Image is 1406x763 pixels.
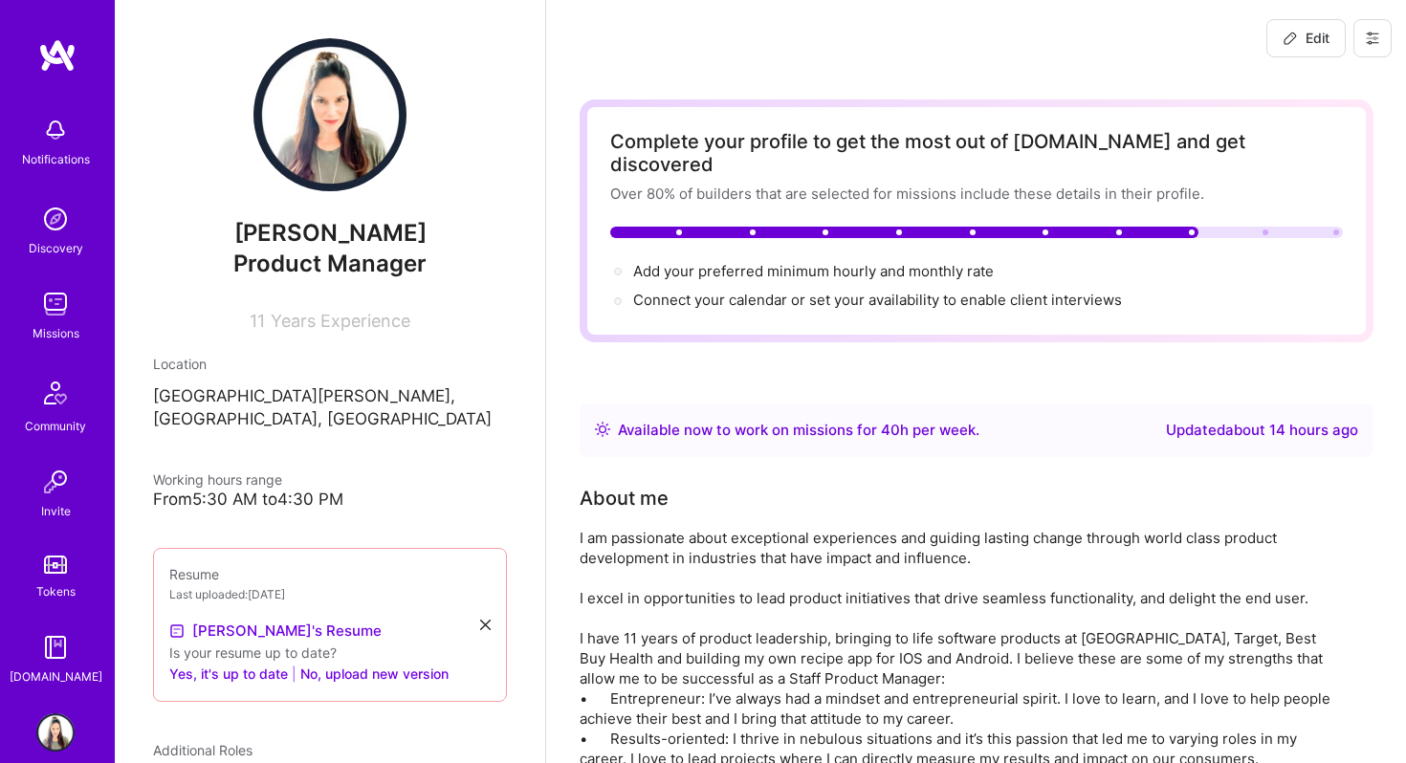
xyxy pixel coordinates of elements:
[169,584,491,604] div: Last uploaded: [DATE]
[36,111,75,149] img: bell
[250,311,265,331] span: 11
[36,628,75,666] img: guide book
[300,663,449,686] button: No, upload new version
[580,484,669,512] div: About me
[233,250,427,277] span: Product Manager
[36,713,75,752] img: User Avatar
[633,262,994,280] span: Add your preferred minimum hourly and monthly rate
[595,422,610,437] img: Availability
[169,566,219,582] span: Resume
[253,38,406,191] img: User Avatar
[169,620,382,643] a: [PERSON_NAME]'s Resume
[618,419,979,442] div: Available now to work on missions for h per week .
[1266,19,1346,57] button: Edit
[36,200,75,238] img: discovery
[36,463,75,501] img: Invite
[38,38,77,73] img: logo
[29,238,83,258] div: Discovery
[36,285,75,323] img: teamwork
[22,149,90,169] div: Notifications
[33,370,78,416] img: Community
[633,291,1122,309] span: Connect your calendar or set your availability to enable client interviews
[25,416,86,436] div: Community
[169,663,288,686] button: Yes, it's up to date
[169,643,491,663] div: Is your resume up to date?
[1166,419,1358,442] div: Updated about 14 hours ago
[292,664,297,684] span: |
[1283,29,1329,48] span: Edit
[610,130,1343,176] div: Complete your profile to get the most out of [DOMAIN_NAME] and get discovered
[153,385,507,431] p: [GEOGRAPHIC_DATA][PERSON_NAME], [GEOGRAPHIC_DATA], [GEOGRAPHIC_DATA]
[153,471,282,488] span: Working hours range
[610,184,1343,204] div: Over 80% of builders that are selected for missions include these details in their profile.
[44,556,67,574] img: tokens
[153,219,507,248] span: [PERSON_NAME]
[881,421,900,439] span: 40
[33,323,79,343] div: Missions
[32,713,79,752] a: User Avatar
[153,490,507,510] div: From 5:30 AM to 4:30 PM
[36,581,76,601] div: Tokens
[41,501,71,521] div: Invite
[153,354,507,374] div: Location
[271,311,410,331] span: Years Experience
[480,620,491,630] i: icon Close
[153,742,253,758] span: Additional Roles
[169,623,185,639] img: Resume
[10,666,102,687] div: [DOMAIN_NAME]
